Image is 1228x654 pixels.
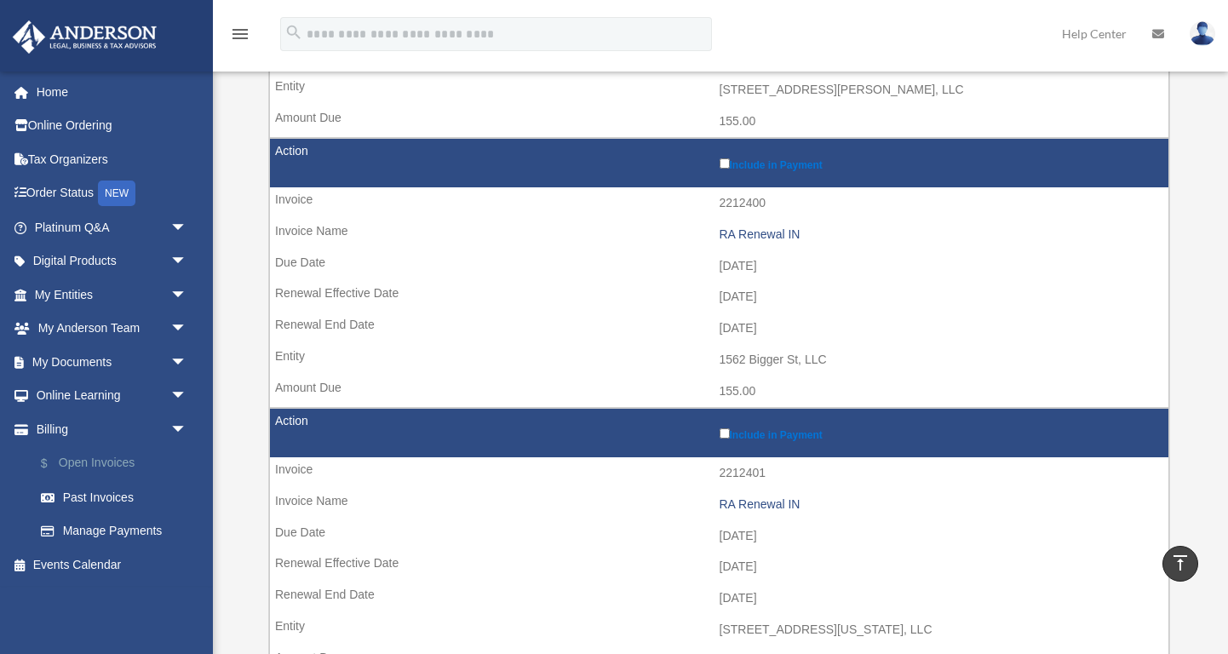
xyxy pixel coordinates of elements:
i: search [284,23,303,42]
td: 155.00 [270,106,1168,138]
div: RA Renewal IN [720,227,1161,242]
a: Order StatusNEW [12,176,213,211]
span: arrow_drop_down [170,244,204,279]
a: My Entitiesarrow_drop_down [12,278,213,312]
div: NEW [98,181,135,206]
a: menu [230,30,250,44]
a: Billingarrow_drop_down [12,412,213,446]
a: Events Calendar [12,548,213,582]
td: [STREET_ADDRESS][PERSON_NAME], LLC [270,74,1168,106]
a: Platinum Q&Aarrow_drop_down [12,210,213,244]
td: 155.00 [270,376,1168,408]
i: vertical_align_top [1170,553,1191,573]
td: [DATE] [270,281,1168,313]
label: Include in Payment [720,425,1161,441]
a: Manage Payments [24,514,213,548]
a: $Open Invoices [24,446,213,481]
a: Digital Productsarrow_drop_down [12,244,213,278]
span: arrow_drop_down [170,379,204,414]
td: 2212401 [270,457,1168,490]
a: Online Ordering [12,109,213,143]
span: arrow_drop_down [170,278,204,313]
a: Home [12,75,213,109]
td: [DATE] [270,520,1168,553]
a: My Documentsarrow_drop_down [12,345,213,379]
td: [DATE] [270,250,1168,283]
input: Include in Payment [720,428,730,439]
span: arrow_drop_down [170,345,204,380]
a: Tax Organizers [12,142,213,176]
a: Past Invoices [24,480,213,514]
td: 2212400 [270,187,1168,220]
img: User Pic [1190,21,1215,46]
a: vertical_align_top [1162,546,1198,582]
span: arrow_drop_down [170,210,204,245]
i: menu [230,24,250,44]
img: Anderson Advisors Platinum Portal [8,20,162,54]
span: arrow_drop_down [170,312,204,347]
td: [STREET_ADDRESS][US_STATE], LLC [270,614,1168,646]
a: My Anderson Teamarrow_drop_down [12,312,213,346]
label: Include in Payment [720,155,1161,171]
td: [DATE] [270,313,1168,345]
td: 1562 Bigger St, LLC [270,344,1168,376]
span: arrow_drop_down [170,412,204,447]
div: RA Renewal IN [720,497,1161,512]
td: [DATE] [270,582,1168,615]
span: $ [50,453,59,474]
td: [DATE] [270,551,1168,583]
input: Include in Payment [720,158,730,169]
a: Online Learningarrow_drop_down [12,379,213,413]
